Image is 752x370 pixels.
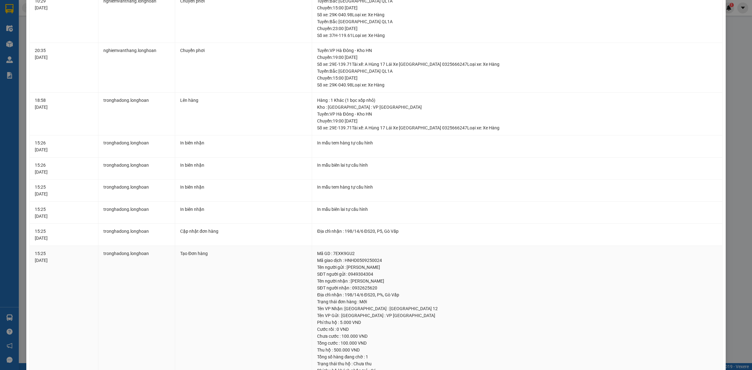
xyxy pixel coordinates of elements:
div: Chưa cước : 100.000 VND [317,333,717,340]
div: Lên hàng [180,97,307,104]
div: Thu hộ : 500.000 VND [317,347,717,353]
div: In biên nhận [180,162,307,169]
div: 20:35 [DATE] [35,47,93,61]
div: 15:25 [DATE] [35,184,93,197]
td: tronghadong.longhoan [98,224,175,246]
div: SĐT người nhận : 0932625620 [317,284,717,291]
div: Cước rồi : 0 VND [317,326,717,333]
div: Tuyến : Bắc [GEOGRAPHIC_DATA] QL1A Chuyến: 15:00 [DATE] Số xe: 29K-040.98 Loại xe: Xe Hàng [317,68,717,88]
div: Tên người gửi : [PERSON_NAME] [317,264,717,271]
div: In mẫu tem hàng tự cấu hình [317,139,717,146]
div: Tuyến : VP Hà Đông - Kho HN Chuyến: 19:00 [DATE] Số xe: 29E-139.71 Tài xế: A Hùng 17 Lái Xe [GEOG... [317,47,717,68]
div: In biên nhận [180,139,307,146]
div: Địa chỉ nhận : 198/14/6 ĐS20, P%, Gò Vấp [317,291,717,298]
div: Chuyển phơi [180,47,307,54]
div: Cập nhật đơn hàng [180,228,307,235]
td: nghiemvanthang.longhoan [98,43,175,93]
div: Tên người nhận : [PERSON_NAME] [317,278,717,284]
div: Tổng số hàng đang chờ : 1 [317,353,717,360]
div: Tạo Đơn hàng [180,250,307,257]
div: Tổng cước : 100.000 VND [317,340,717,347]
div: Hàng : 1 Khác (1 bọc xốp nhỏ) [317,97,717,104]
div: In biên nhận [180,206,307,213]
div: Mã GD : 7EXK9GU2 [317,250,717,257]
div: Kho : [GEOGRAPHIC_DATA] : VP [GEOGRAPHIC_DATA] [317,104,717,111]
div: 15:25 [DATE] [35,228,93,242]
div: 15:26 [DATE] [35,139,93,153]
div: Tên VP Gửi : [GEOGRAPHIC_DATA] : VP [GEOGRAPHIC_DATA] [317,312,717,319]
td: tronghadong.longhoan [98,93,175,136]
div: Địa chỉ nhận : 198/14/6 ĐS20, P5, Gò Vấp [317,228,717,235]
div: Tuyến : VP Hà Đông - Kho HN Chuyến: 19:00 [DATE] Số xe: 29E-139.71 Tài xế: A Hùng 17 Lái Xe [GEOG... [317,111,717,131]
div: In mẫu tem hàng tự cấu hình [317,184,717,190]
div: In mẫu biên lai tự cấu hình [317,162,717,169]
div: Tuyến : Bắc [GEOGRAPHIC_DATA] QL1A Chuyến: 23:00 [DATE] Số xe: 37H-119.61 Loại xe: Xe Hàng [317,18,717,39]
div: Mã giao dịch : HNHD0509250024 [317,257,717,264]
div: Phí thu hộ : 5.000 VND [317,319,717,326]
div: SĐT người gửi : 0949304304 [317,271,717,278]
td: tronghadong.longhoan [98,158,175,180]
td: tronghadong.longhoan [98,202,175,224]
div: 15:25 [DATE] [35,206,93,220]
div: Trạng thái đơn hàng : Mới [317,298,717,305]
td: tronghadong.longhoan [98,135,175,158]
div: In biên nhận [180,184,307,190]
div: In mẫu biên lai tự cấu hình [317,206,717,213]
div: 15:25 [DATE] [35,250,93,264]
div: Tên VP Nhận: [GEOGRAPHIC_DATA] : [GEOGRAPHIC_DATA] 12 [317,305,717,312]
div: Trạng thái thu hộ : Chưa thu [317,360,717,367]
div: 18:58 [DATE] [35,97,93,111]
td: tronghadong.longhoan [98,180,175,202]
div: 15:26 [DATE] [35,162,93,175]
